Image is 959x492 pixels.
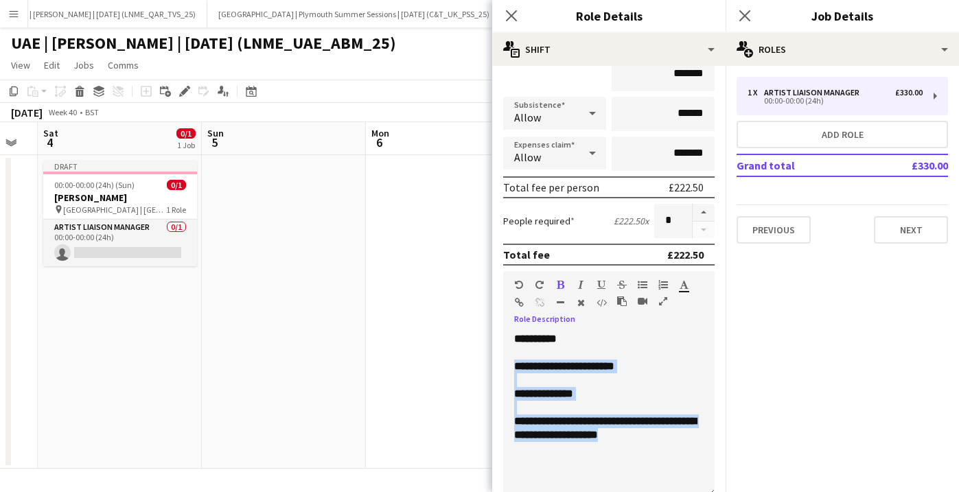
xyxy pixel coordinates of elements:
[11,59,30,71] span: View
[667,248,704,261] div: £222.50
[514,297,524,308] button: Insert Link
[764,88,865,97] div: Artist Liaison Manager
[597,279,606,290] button: Underline
[726,7,959,25] h3: Job Details
[895,88,923,97] div: £330.00
[737,216,811,244] button: Previous
[68,56,100,74] a: Jobs
[102,56,144,74] a: Comms
[43,161,197,172] div: Draft
[85,107,99,117] div: BST
[176,128,196,139] span: 0/1
[43,161,197,266] app-job-card: Draft00:00-00:00 (24h) (Sun)0/1[PERSON_NAME] [GEOGRAPHIC_DATA] | [GEOGRAPHIC_DATA], [GEOGRAPHIC_D...
[38,56,65,74] a: Edit
[679,279,689,290] button: Text Color
[638,296,647,307] button: Insert video
[874,216,948,244] button: Next
[617,296,627,307] button: Paste as plain text
[108,59,139,71] span: Comms
[2,1,207,27] button: QAR | [PERSON_NAME] | [DATE] (LNME_QAR_TVS_25)
[369,134,389,150] span: 6
[638,279,647,290] button: Unordered List
[597,297,606,308] button: HTML Code
[45,107,80,117] span: Week 40
[166,204,186,215] span: 1 Role
[5,56,36,74] a: View
[492,33,726,66] div: Shift
[555,279,565,290] button: Bold
[669,180,704,194] div: £222.50
[658,279,668,290] button: Ordered List
[177,140,195,150] div: 1 Job
[73,59,94,71] span: Jobs
[555,297,565,308] button: Horizontal Line
[503,248,550,261] div: Total fee
[514,110,541,124] span: Allow
[737,121,948,148] button: Add role
[693,204,715,222] button: Increase
[726,33,959,66] div: Roles
[207,127,224,139] span: Sun
[737,154,866,176] td: Grand total
[63,204,166,215] span: [GEOGRAPHIC_DATA] | [GEOGRAPHIC_DATA], [GEOGRAPHIC_DATA]
[576,279,586,290] button: Italic
[535,279,544,290] button: Redo
[614,215,649,227] div: £222.50 x
[44,59,60,71] span: Edit
[43,127,58,139] span: Sat
[492,7,726,25] h3: Role Details
[11,33,396,54] h1: UAE | [PERSON_NAME] | [DATE] (LNME_UAE_ABM_25)
[658,296,668,307] button: Fullscreen
[617,279,627,290] button: Strikethrough
[503,180,599,194] div: Total fee per person
[514,150,541,164] span: Allow
[11,106,43,119] div: [DATE]
[514,279,524,290] button: Undo
[748,88,764,97] div: 1 x
[41,134,58,150] span: 4
[371,127,389,139] span: Mon
[205,134,224,150] span: 5
[43,191,197,204] h3: [PERSON_NAME]
[43,220,197,266] app-card-role: Artist Liaison Manager0/100:00-00:00 (24h)
[576,297,586,308] button: Clear Formatting
[207,1,501,27] button: [GEOGRAPHIC_DATA] | Plymouth Summer Sessions | [DATE] (C&T_UK_PSS_25)
[866,154,948,176] td: £330.00
[748,97,923,104] div: 00:00-00:00 (24h)
[54,180,135,190] span: 00:00-00:00 (24h) (Sun)
[167,180,186,190] span: 0/1
[503,215,575,227] label: People required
